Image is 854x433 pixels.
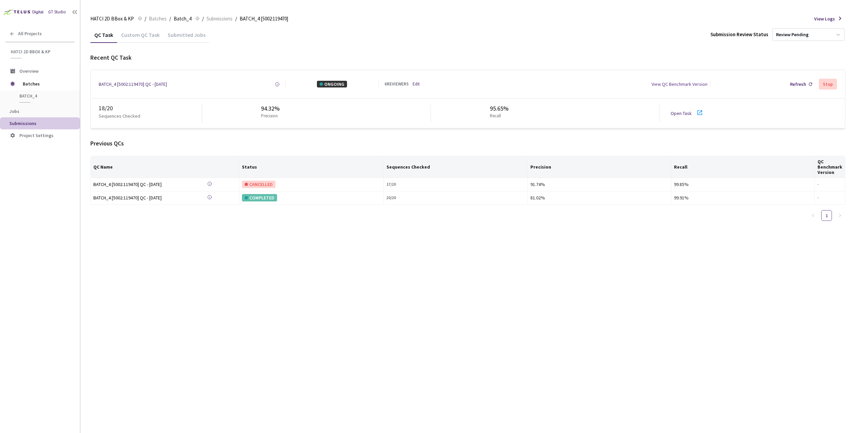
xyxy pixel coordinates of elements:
[90,139,845,148] div: Previous QCs
[242,181,275,188] div: CANCELLED
[811,213,815,218] span: left
[385,81,409,87] div: 6 REVIEWERS
[261,104,280,113] div: 94.32%
[91,156,239,178] th: QC Name
[818,195,842,201] div: -
[90,53,845,62] div: Recent QC Task
[835,210,845,221] li: Next Page
[387,195,525,201] div: 20 / 20
[18,31,42,37] span: All Projects
[90,32,117,43] div: QC Task
[776,32,808,38] div: Review Pending
[317,81,347,87] div: ONGOING
[835,210,845,221] button: right
[99,81,167,87] a: BATCH_4 [5002:119470] QC - [DATE]
[838,213,842,218] span: right
[240,15,288,23] span: BATCH_4 [5002:119470]
[145,15,146,23] li: /
[652,81,707,87] div: View QC Benchmark Version
[815,156,845,178] th: QC Benchmark Version
[530,181,669,188] div: 91.74%
[93,194,187,201] div: BATCH_4 [5002:119470] QC - [DATE]
[242,194,277,201] div: COMPLETED
[674,181,812,188] div: 99.85%
[9,108,19,114] span: Jobs
[202,15,204,23] li: /
[239,156,384,178] th: Status
[148,15,168,22] a: Batches
[261,113,278,119] p: Precision
[117,32,164,43] div: Custom QC Task
[384,156,528,178] th: Sequences Checked
[11,49,71,55] span: HATCI 2D BBox & KP
[490,104,509,113] div: 95.65%
[169,15,171,23] li: /
[19,132,54,138] span: Project Settings
[235,15,237,23] li: /
[90,15,134,23] span: HATCI 2D BBox & KP
[9,120,36,126] span: Submissions
[822,210,832,221] a: 1
[205,15,234,22] a: Submissions
[387,181,525,188] div: 17 / 20
[93,181,187,188] a: BATCH_4 [5002:119470] QC - [DATE]
[23,77,69,90] span: Batches
[48,9,66,15] div: GT Studio
[149,15,167,23] span: Batches
[528,156,672,178] th: Precision
[174,15,191,23] span: Batch_4
[710,31,768,38] div: Submission Review Status
[821,210,832,221] li: 1
[674,194,812,201] div: 99.91%
[164,32,209,43] div: Submitted Jobs
[19,93,69,99] span: Batch_4
[790,81,806,87] div: Refresh
[99,104,202,113] div: 18 / 20
[530,194,669,201] div: 81.02%
[99,113,140,119] p: Sequences Checked
[19,68,38,74] span: Overview
[413,81,420,87] a: Edit
[206,15,233,23] span: Submissions
[490,113,506,119] p: Recall
[814,15,835,22] span: View Logs
[823,81,833,87] div: Stop
[818,181,842,188] div: -
[808,210,819,221] button: left
[671,110,692,116] a: Open Task
[808,210,819,221] li: Previous Page
[671,156,815,178] th: Recall
[93,194,187,202] a: BATCH_4 [5002:119470] QC - [DATE]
